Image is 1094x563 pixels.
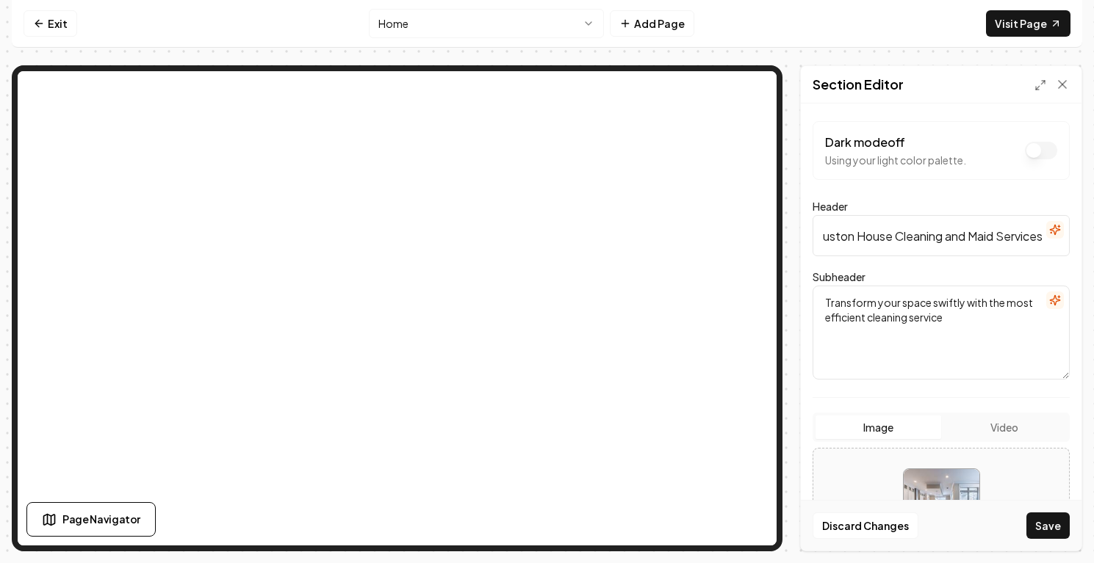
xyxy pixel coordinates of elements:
[813,512,918,539] button: Discard Changes
[26,502,156,537] button: Page Navigator
[610,10,694,37] button: Add Page
[813,215,1070,256] input: Header
[62,512,140,527] span: Page Navigator
[904,469,979,545] img: image
[825,153,966,167] p: Using your light color palette.
[941,415,1067,439] button: Video
[986,10,1070,37] a: Visit Page
[813,270,866,283] label: Subheader
[813,74,904,95] h2: Section Editor
[825,134,905,150] label: Dark mode off
[816,415,941,439] button: Image
[24,10,77,37] a: Exit
[813,200,848,213] label: Header
[1026,512,1070,539] button: Save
